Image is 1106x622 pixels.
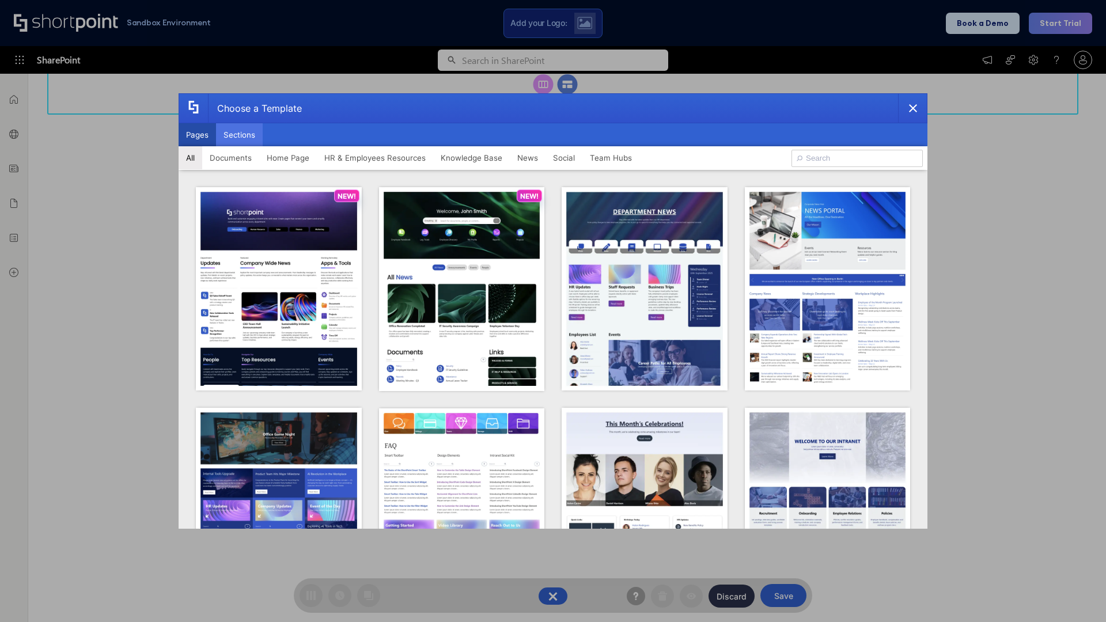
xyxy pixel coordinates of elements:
button: Home Page [259,146,317,169]
button: Social [546,146,582,169]
button: News [510,146,546,169]
div: Choose a Template [208,94,302,123]
iframe: Chat Widget [1048,567,1106,622]
button: Sections [216,123,263,146]
button: Team Hubs [582,146,639,169]
div: template selector [179,93,927,529]
p: NEW! [338,192,356,200]
input: Search [791,150,923,167]
button: All [179,146,202,169]
p: NEW! [520,192,539,200]
button: HR & Employees Resources [317,146,433,169]
button: Documents [202,146,259,169]
button: Pages [179,123,216,146]
button: Knowledge Base [433,146,510,169]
